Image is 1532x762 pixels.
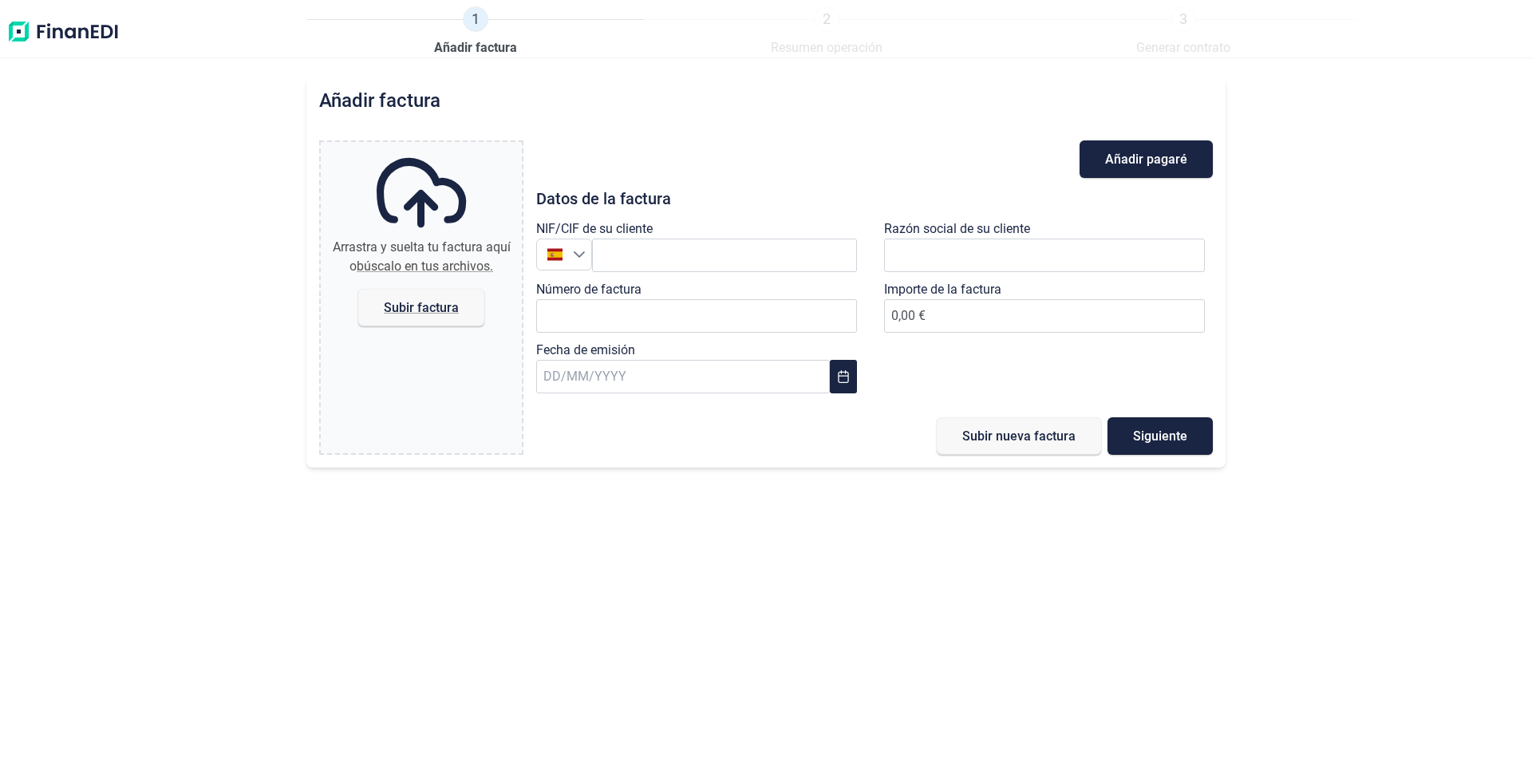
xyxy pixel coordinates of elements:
button: Subir nueva factura [937,417,1101,455]
img: ES [547,247,563,262]
label: Razón social de su cliente [884,219,1030,239]
input: DD/MM/YYYY [536,360,830,393]
span: Subir nueva factura [962,430,1076,442]
a: 1Añadir factura [434,6,517,57]
label: NIF/CIF de su cliente [536,219,653,239]
span: Añadir factura [434,38,517,57]
button: Añadir pagaré [1080,140,1213,178]
div: Arrastra y suelta tu factura aquí o [327,238,515,276]
img: Logo de aplicación [6,6,120,57]
label: Importe de la factura [884,280,1001,299]
span: Siguiente [1133,430,1187,442]
h3: Datos de la factura [536,191,1213,207]
span: Subir factura [384,302,459,314]
label: Número de factura [536,280,642,299]
span: Añadir pagaré [1105,153,1187,165]
div: Seleccione un país [573,239,591,270]
label: Fecha de emisión [536,341,635,360]
button: Choose Date [830,360,857,393]
span: 1 [463,6,488,32]
span: búscalo en tus archivos. [357,259,493,274]
h2: Añadir factura [319,89,440,112]
button: Siguiente [1108,417,1213,455]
